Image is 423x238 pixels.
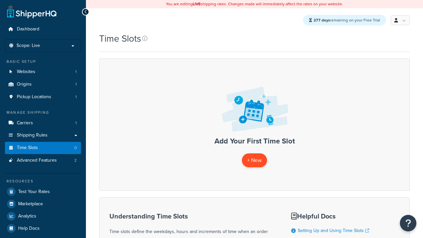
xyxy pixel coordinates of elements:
span: Dashboard [17,26,39,32]
div: Basic Setup [5,59,81,64]
span: 1 [75,120,77,126]
div: remaining on your Free Trial [303,15,386,25]
span: 1 [75,94,77,100]
span: 1 [75,69,77,75]
li: Origins [5,78,81,91]
span: Origins [17,82,32,87]
span: 0 [74,145,77,151]
a: Test Your Rates [5,186,81,198]
strong: 277 days [314,17,330,23]
li: Time Slots [5,142,81,154]
a: Pickup Locations 1 [5,91,81,103]
a: Help Docs [5,222,81,234]
button: Open Resource Center [400,215,416,231]
span: 1 [75,82,77,87]
a: Time Slots 0 [5,142,81,154]
a: Analytics [5,210,81,222]
a: Origins 1 [5,78,81,91]
b: LIVE [193,1,201,7]
li: Advanced Features [5,154,81,167]
div: Manage Shipping [5,110,81,115]
h3: Helpful Docs [291,213,397,220]
h3: Add Your First Time Slot [106,137,403,145]
span: Help Docs [18,226,40,231]
a: Advanced Features 2 [5,154,81,167]
span: Analytics [18,214,36,219]
a: Carriers 1 [5,117,81,129]
span: Advanced Features [17,158,57,163]
li: Websites [5,66,81,78]
a: + New [242,153,267,167]
span: 2 [74,158,77,163]
a: Setting Up and Using Time Slots [298,227,369,234]
li: Pickup Locations [5,91,81,103]
span: Marketplace [18,201,43,207]
h1: Time Slots [99,32,141,45]
a: ShipperHQ Home [7,5,57,18]
li: Carriers [5,117,81,129]
span: Test Your Rates [18,189,50,195]
a: Shipping Rules [5,129,81,141]
span: Carriers [17,120,33,126]
span: Scope: Live [17,43,40,49]
span: Pickup Locations [17,94,51,100]
a: Websites 1 [5,66,81,78]
span: Shipping Rules [17,133,48,138]
span: Websites [17,69,35,75]
span: + New [247,156,262,164]
h3: Understanding Time Slots [109,213,275,220]
span: Time Slots [17,145,38,151]
div: Resources [5,178,81,184]
a: Marketplace [5,198,81,210]
a: Dashboard [5,23,81,35]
